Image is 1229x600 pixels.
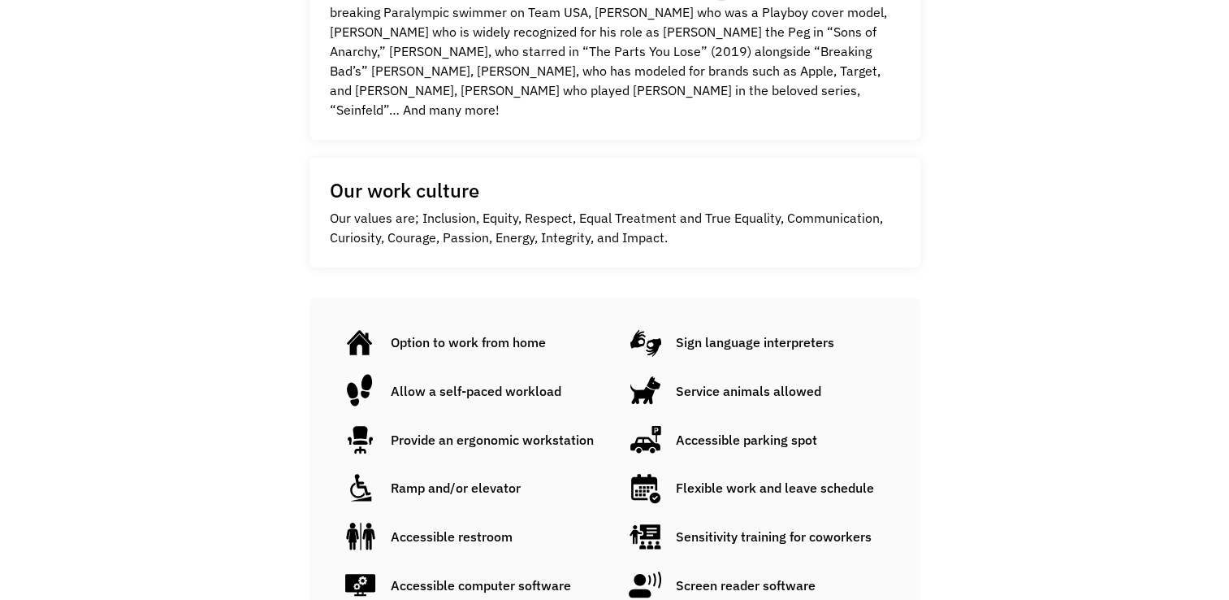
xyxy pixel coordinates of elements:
[391,430,594,450] div: Provide an ergonomic workstation
[676,430,817,450] div: Accessible parking spot
[676,478,874,498] div: Flexible work and leave schedule
[676,333,834,352] div: Sign language interpreters
[330,178,479,202] h1: Our work culture
[391,478,521,498] div: Ramp and/or elevator
[391,576,571,595] div: Accessible computer software
[676,576,816,595] div: Screen reader software
[391,333,546,352] div: Option to work from home
[391,527,513,546] div: Accessible restroom
[330,208,900,247] p: Our values are; Inclusion, Equity, Respect, Equal Treatment and True Equality, Communication, Cur...
[676,527,872,546] div: Sensitivity training for coworkers
[676,381,821,401] div: Service animals allowed
[391,381,561,401] div: Allow a self-paced workload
